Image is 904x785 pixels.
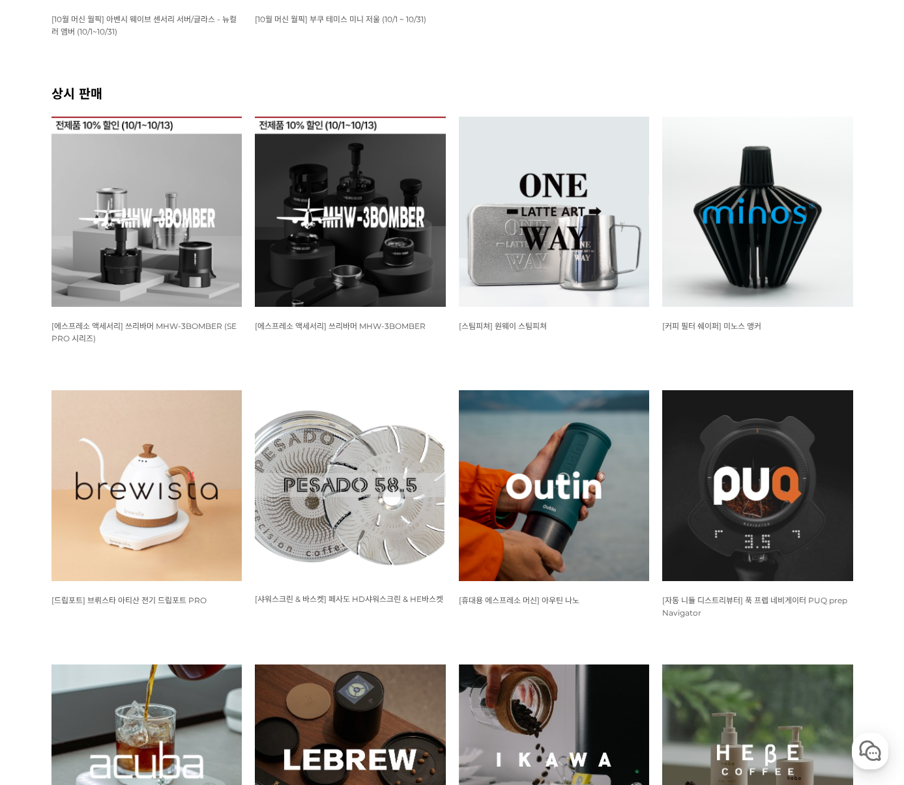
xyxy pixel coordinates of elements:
[86,413,168,446] a: 대화
[255,593,443,604] a: [샤워스크린 & 바스켓] 페사도 HD샤워스크린 & HE바스켓
[51,595,207,605] a: [드립포트] 브뤼스타 아티산 전기 드립포트 PRO
[459,595,579,605] span: [휴대용 에스프레소 머신] 아우틴 나노
[201,433,217,443] span: 설정
[255,117,446,307] img: 쓰리바머 MHW-3BOMBER
[662,117,853,307] img: 미노스 앵커
[51,14,237,36] a: [10월 머신 월픽] 아벤시 웨이브 센서리 서버/글라스 - 뉴컬러 앰버 (10/1~10/31)
[459,390,650,581] img: 아우틴 나노 휴대용 에스프레소 머신
[168,413,250,446] a: 설정
[662,390,853,581] img: 푹 프레스 PUQ PRESS
[51,390,242,581] img: 브뤼스타, brewista, 아티산, 전기 드립포트
[119,433,135,444] span: 대화
[41,433,49,443] span: 홈
[51,117,242,307] img: 쓰리바머 MHW-3BOMBER SE PRO 시리즈
[255,14,426,24] a: [10월 머신 월픽] 부쿠 테미스 미니 저울 (10/1 ~ 10/31)
[459,321,547,331] a: [스팀피쳐] 원웨이 스팀피쳐
[459,595,579,605] a: [휴대용 에스프레소 머신] 아우틴 나노
[662,321,761,331] a: [커피 필터 쉐이퍼] 미노스 앵커
[459,117,650,307] img: 원웨이 스팀피쳐
[4,413,86,446] a: 홈
[51,595,207,605] span: [드립포트] 브뤼스타 아티산 전기 드립포트 PRO
[51,321,237,343] a: [에스프레소 액세서리] 쓰리바머 MHW-3BOMBER (SE PRO 시리즈)
[662,595,847,618] span: [자동 니들 디스트리뷰터] 푹 프렙 네비게이터 PUQ prep Navigator
[662,595,847,618] a: [자동 니들 디스트리뷰터] 푹 프렙 네비게이터 PUQ prep Navigator
[255,390,446,580] img: 페사도 HD샤워스크린, HE바스켓
[255,321,426,331] a: [에스프레소 액세서리] 쓰리바머 MHW-3BOMBER
[51,83,853,102] h2: 상시 판매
